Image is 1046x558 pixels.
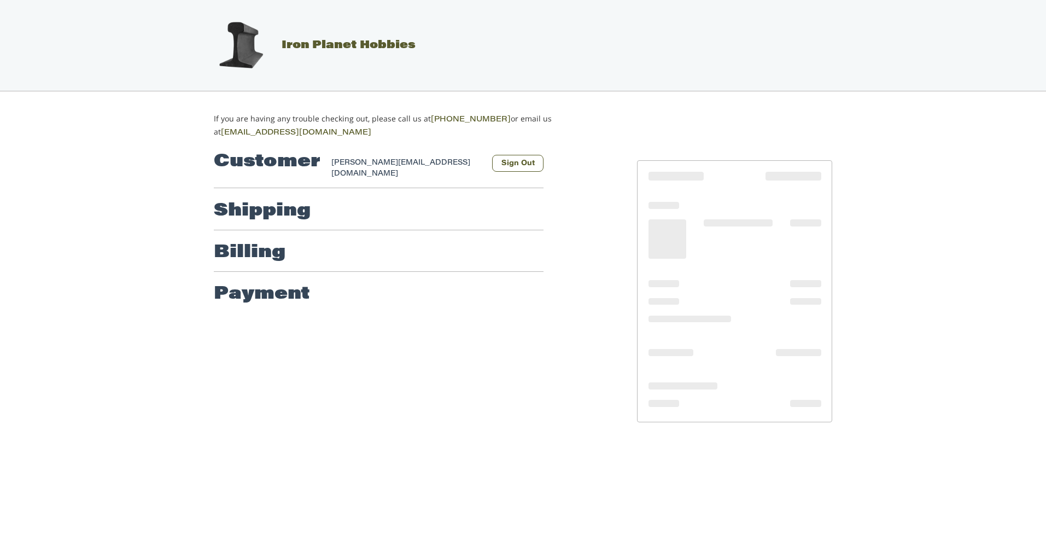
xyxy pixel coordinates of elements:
[431,116,511,124] a: [PHONE_NUMBER]
[214,200,311,222] h2: Shipping
[492,155,544,172] button: Sign Out
[214,283,310,305] h2: Payment
[214,113,586,139] p: If you are having any trouble checking out, please call us at or email us at
[221,129,371,137] a: [EMAIL_ADDRESS][DOMAIN_NAME]
[331,158,482,179] div: [PERSON_NAME][EMAIL_ADDRESS][DOMAIN_NAME]
[213,18,268,73] img: Iron Planet Hobbies
[214,242,285,264] h2: Billing
[282,40,416,51] span: Iron Planet Hobbies
[214,151,320,173] h2: Customer
[202,40,416,51] a: Iron Planet Hobbies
